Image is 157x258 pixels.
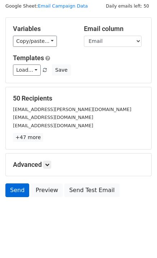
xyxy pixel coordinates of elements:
[84,25,144,33] h5: Email column
[121,223,157,258] iframe: Chat Widget
[103,3,152,9] a: Daily emails left: 50
[13,107,131,112] small: [EMAIL_ADDRESS][PERSON_NAME][DOMAIN_NAME]
[31,183,63,197] a: Preview
[13,94,144,102] h5: 50 Recipients
[13,133,43,142] a: +47 more
[64,183,119,197] a: Send Test Email
[13,64,41,76] a: Load...
[103,2,152,10] span: Daily emails left: 50
[13,115,93,120] small: [EMAIL_ADDRESS][DOMAIN_NAME]
[38,3,88,9] a: Email Campaign Data
[52,64,71,76] button: Save
[13,123,93,128] small: [EMAIL_ADDRESS][DOMAIN_NAME]
[13,54,44,62] a: Templates
[5,183,29,197] a: Send
[13,36,57,47] a: Copy/paste...
[13,161,144,169] h5: Advanced
[13,25,73,33] h5: Variables
[5,3,88,9] small: Google Sheet:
